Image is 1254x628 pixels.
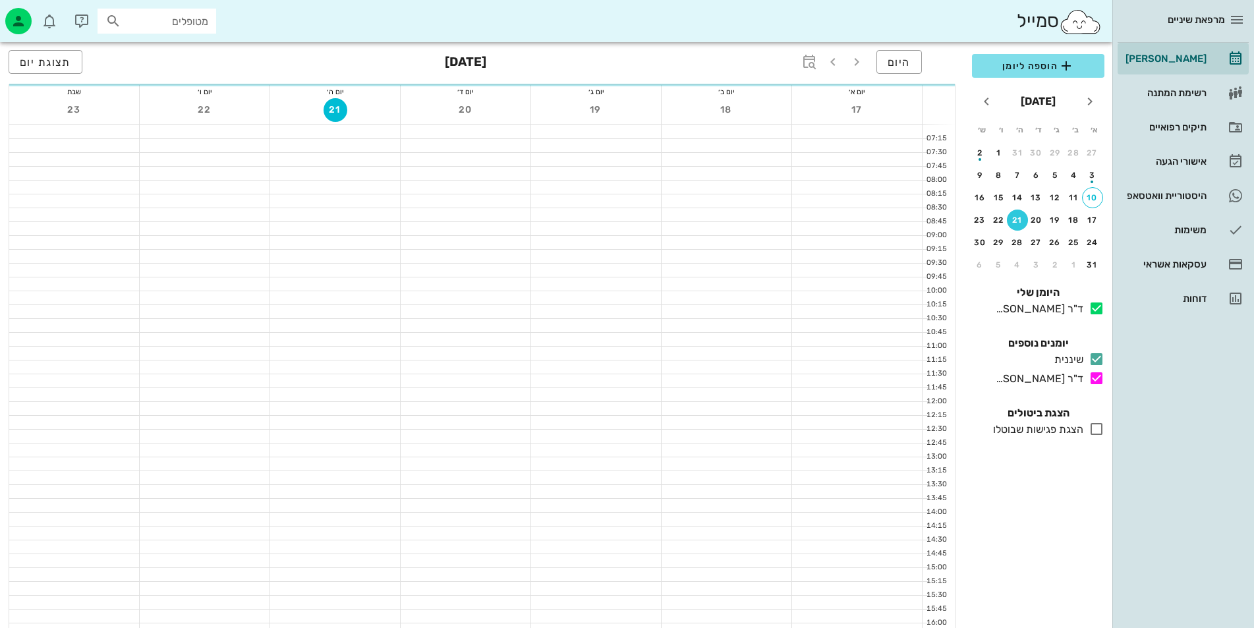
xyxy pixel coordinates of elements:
[193,98,217,122] button: 22
[63,104,86,115] span: 23
[923,368,950,380] div: 11:30
[1082,148,1103,157] div: 27
[715,98,739,122] button: 18
[973,119,990,141] th: ש׳
[988,422,1083,438] div: הצגת פגישות שבוטלו
[1123,156,1207,167] div: אישורי הגעה
[969,215,990,225] div: 23
[1123,293,1207,304] div: דוחות
[39,11,47,18] span: תג
[1123,88,1207,98] div: רשימת המתנה
[1007,215,1028,225] div: 21
[584,98,608,122] button: 19
[1007,210,1028,231] button: 21
[1007,260,1028,270] div: 4
[1083,193,1102,202] div: 10
[923,216,950,227] div: 08:45
[1064,148,1085,157] div: 28
[992,119,1009,141] th: ו׳
[923,562,950,573] div: 15:00
[401,85,530,98] div: יום ד׳
[454,98,478,122] button: 20
[923,507,950,518] div: 14:00
[923,313,950,324] div: 10:30
[969,187,990,208] button: 16
[1064,193,1085,202] div: 11
[990,371,1083,387] div: ד"ר [PERSON_NAME]
[923,451,950,463] div: 13:00
[988,254,1010,275] button: 5
[969,193,990,202] div: 16
[1044,232,1066,253] button: 26
[923,396,950,407] div: 12:00
[715,104,739,115] span: 18
[923,604,950,615] div: 15:45
[1064,232,1085,253] button: 25
[923,133,950,144] div: 07:15
[969,165,990,186] button: 9
[1123,190,1207,201] div: היסטוריית וואטסאפ
[140,85,270,98] div: יום ו׳
[1044,238,1066,247] div: 26
[1044,171,1066,180] div: 5
[1044,210,1066,231] button: 19
[1026,260,1047,270] div: 3
[1044,260,1066,270] div: 2
[1082,238,1103,247] div: 24
[975,90,998,113] button: חודש הבא
[1044,142,1066,163] button: 29
[923,382,950,393] div: 11:45
[1086,119,1103,141] th: א׳
[1067,119,1084,141] th: ב׳
[1007,187,1028,208] button: 14
[1007,171,1028,180] div: 7
[1082,210,1103,231] button: 17
[1049,352,1083,368] div: שיננית
[923,258,950,269] div: 09:30
[1026,165,1047,186] button: 6
[923,479,950,490] div: 13:30
[1026,254,1047,275] button: 3
[990,301,1083,317] div: ד"ר [PERSON_NAME]
[923,327,950,338] div: 10:45
[923,244,950,255] div: 09:15
[923,271,950,283] div: 09:45
[876,50,922,74] button: היום
[988,238,1010,247] div: 29
[923,410,950,421] div: 12:15
[531,85,661,98] div: יום ג׳
[988,260,1010,270] div: 5
[923,576,950,587] div: 15:15
[923,438,950,449] div: 12:45
[1026,238,1047,247] div: 27
[193,104,217,115] span: 22
[1007,193,1028,202] div: 14
[1168,14,1225,26] span: מרפאת שיניים
[1015,88,1061,115] button: [DATE]
[1007,238,1028,247] div: 28
[1007,165,1028,186] button: 7
[923,299,950,310] div: 10:15
[923,230,950,241] div: 09:00
[454,104,478,115] span: 20
[923,424,950,435] div: 12:30
[1059,9,1102,35] img: SmileCloud logo
[792,85,922,98] div: יום א׳
[988,232,1010,253] button: 29
[1082,215,1103,225] div: 17
[1123,122,1207,132] div: תיקים רפואיים
[969,171,990,180] div: 9
[1044,187,1066,208] button: 12
[1123,259,1207,270] div: עסקאות אשראי
[1064,171,1085,180] div: 4
[923,188,950,200] div: 08:15
[1118,214,1249,246] a: משימות
[1029,119,1046,141] th: ד׳
[888,56,911,69] span: היום
[1118,146,1249,177] a: אישורי הגעה
[1026,171,1047,180] div: 6
[1044,148,1066,157] div: 29
[324,104,347,115] span: 21
[972,54,1104,78] button: הוספה ליומן
[1017,7,1102,36] div: סמייל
